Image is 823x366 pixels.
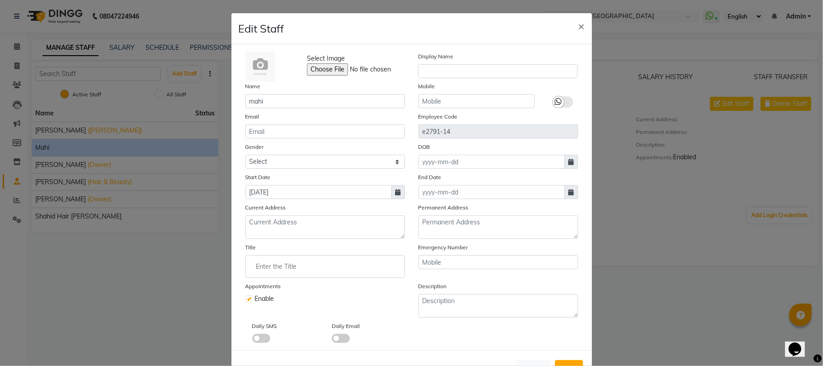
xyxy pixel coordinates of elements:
[239,20,284,37] h4: Edit Staff
[419,204,469,212] label: Permanent Address
[419,282,447,290] label: Description
[245,185,392,199] input: yyyy-mm-dd
[785,330,814,357] iframe: chat widget
[307,63,430,76] input: Select Image
[419,173,442,181] label: End Date
[419,113,458,121] label: Employee Code
[245,94,405,108] input: Name
[419,255,578,269] input: Mobile
[418,52,453,61] label: Display Name
[419,82,435,90] label: Mobile
[332,322,360,330] label: Daily Email
[252,322,277,330] label: Daily SMS
[249,257,401,276] input: Enter the Title
[419,155,565,169] input: yyyy-mm-dd
[578,19,585,33] span: ×
[245,282,281,290] label: Appointments
[255,294,274,304] span: Enable
[419,124,578,138] input: Employee Code
[419,243,468,252] label: Emergency Number
[419,143,430,151] label: DOB
[419,94,535,108] input: Mobile
[307,54,345,63] span: Select Image
[245,243,256,252] label: Title
[245,143,264,151] label: Gender
[245,82,261,90] label: Name
[245,173,271,181] label: Start Date
[245,113,259,121] label: Email
[245,52,275,81] img: Cinque Terre
[245,124,405,138] input: Email
[245,204,286,212] label: Current Address
[419,185,565,199] input: yyyy-mm-dd
[571,13,592,38] button: Close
